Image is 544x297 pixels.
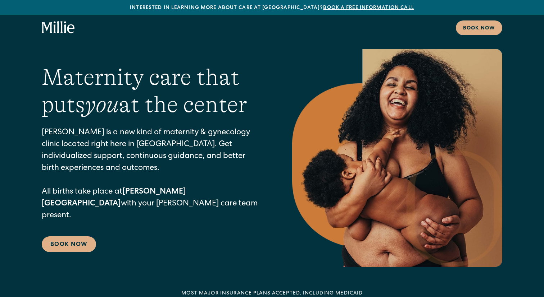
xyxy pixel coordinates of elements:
[456,20,502,35] a: Book now
[463,25,495,32] div: Book now
[42,236,96,252] a: Book Now
[85,92,119,117] em: you
[292,49,502,267] img: Smiling mother with her baby in arms, celebrating body positivity and the nurturing bond of postp...
[42,21,75,34] a: home
[42,127,263,222] p: [PERSON_NAME] is a new kind of maternity & gynecology clinic located right here in [GEOGRAPHIC_DA...
[323,5,414,10] a: Book a free information call
[42,64,263,119] h1: Maternity care that puts at the center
